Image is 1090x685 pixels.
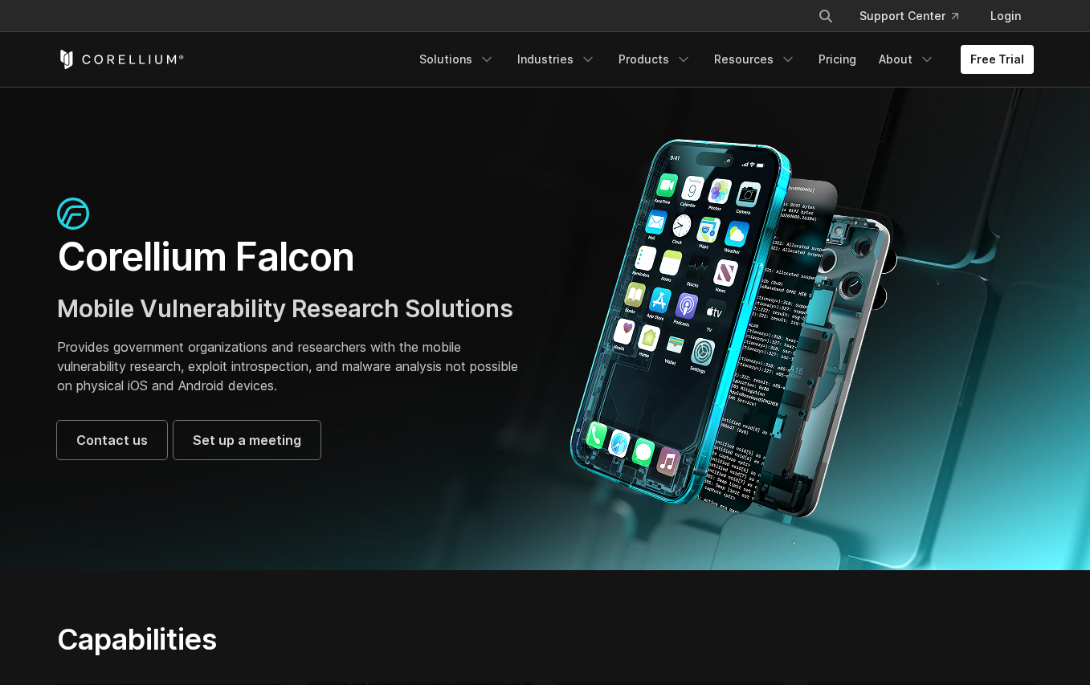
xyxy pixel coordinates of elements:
div: Navigation Menu [410,45,1034,74]
a: Corellium Home [57,50,185,69]
a: Products [609,45,701,74]
p: Provides government organizations and researchers with the mobile vulnerability research, exploit... [57,337,529,395]
a: Support Center [847,2,971,31]
span: Set up a meeting [193,430,301,450]
h2: Capabilities [57,622,697,657]
button: Search [811,2,840,31]
span: Mobile Vulnerability Research Solutions [57,294,513,323]
img: falcon-icon [57,198,89,230]
a: Login [978,2,1034,31]
img: Corellium_Falcon Hero 1 [561,138,907,519]
a: Free Trial [961,45,1034,74]
h1: Corellium Falcon [57,233,529,281]
a: Industries [508,45,606,74]
a: About [869,45,945,74]
a: Resources [704,45,806,74]
div: Navigation Menu [798,2,1034,31]
a: Contact us [57,421,167,459]
span: Contact us [76,430,148,450]
a: Set up a meeting [174,421,320,459]
a: Pricing [809,45,866,74]
a: Solutions [410,45,504,74]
